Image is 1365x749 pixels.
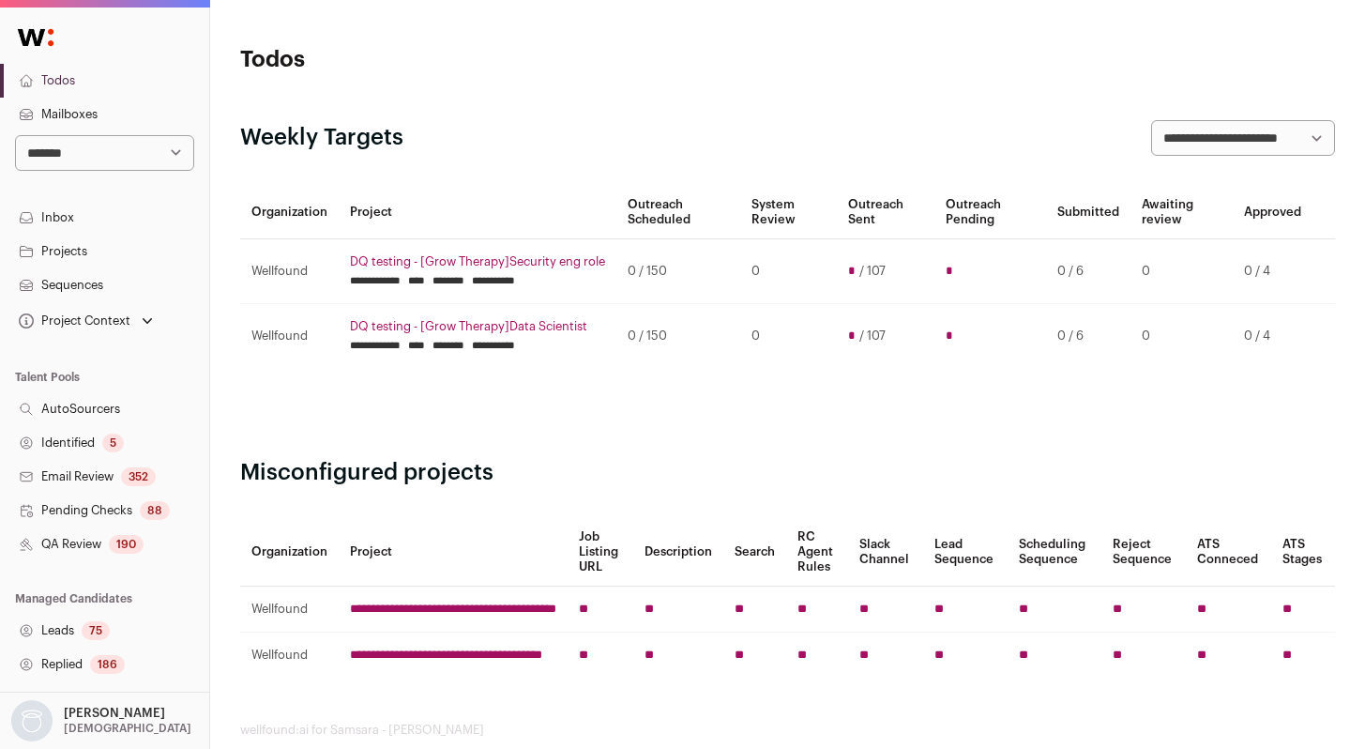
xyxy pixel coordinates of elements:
th: ATS Stages [1271,518,1335,587]
h1: Todos [240,45,605,75]
th: Project [339,186,616,239]
td: Wellfound [240,587,339,633]
td: 0 / 150 [616,304,740,369]
th: Organization [240,186,339,239]
div: Project Context [15,313,130,329]
a: DQ testing - [Grow Therapy]Data Scientist [350,319,605,334]
img: Wellfound [8,19,64,56]
td: 0 / 4 [1233,239,1312,304]
th: Outreach Pending [934,186,1046,239]
button: Open dropdown [8,700,195,741]
th: ATS Conneced [1186,518,1271,587]
td: Wellfound [240,239,339,304]
div: 352 [121,467,156,486]
div: 186 [90,655,125,674]
div: 5 [102,434,124,452]
p: [PERSON_NAME] [64,706,165,721]
td: 0 / 150 [616,239,740,304]
td: 0 [1130,304,1233,369]
th: Awaiting review [1130,186,1233,239]
th: RC Agent Rules [786,518,849,587]
img: nopic.png [11,700,53,741]
td: 0 / 6 [1046,304,1130,369]
div: 88 [140,501,170,520]
th: Lead Sequence [923,518,1007,587]
th: Approved [1233,186,1312,239]
th: Submitted [1046,186,1130,239]
button: Open dropdown [15,308,157,334]
h2: Weekly Targets [240,123,403,153]
th: Scheduling Sequence [1008,518,1101,587]
td: 0 / 4 [1233,304,1312,369]
th: Outreach Scheduled [616,186,740,239]
th: Description [633,518,723,587]
h2: Misconfigured projects [240,458,1335,488]
th: Project [339,518,568,587]
th: Outreach Sent [837,186,934,239]
a: DQ testing - [Grow Therapy]Security eng role [350,254,605,269]
td: 0 / 6 [1046,239,1130,304]
div: 75 [82,621,110,640]
th: Slack Channel [848,518,923,587]
span: / 107 [859,264,886,279]
th: Search [723,518,786,587]
span: / 107 [859,329,886,344]
th: System Review [740,186,837,239]
p: [DEMOGRAPHIC_DATA] [64,721,191,736]
div: 190 [109,535,144,554]
td: 0 [740,304,837,369]
th: Job Listing URL [568,518,633,587]
td: 0 [1130,239,1233,304]
th: Organization [240,518,339,587]
td: Wellfound [240,633,339,679]
footer: wellfound:ai for Samsara - [PERSON_NAME] [240,723,1335,738]
th: Reject Sequence [1101,518,1186,587]
td: Wellfound [240,304,339,369]
td: 0 [740,239,837,304]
